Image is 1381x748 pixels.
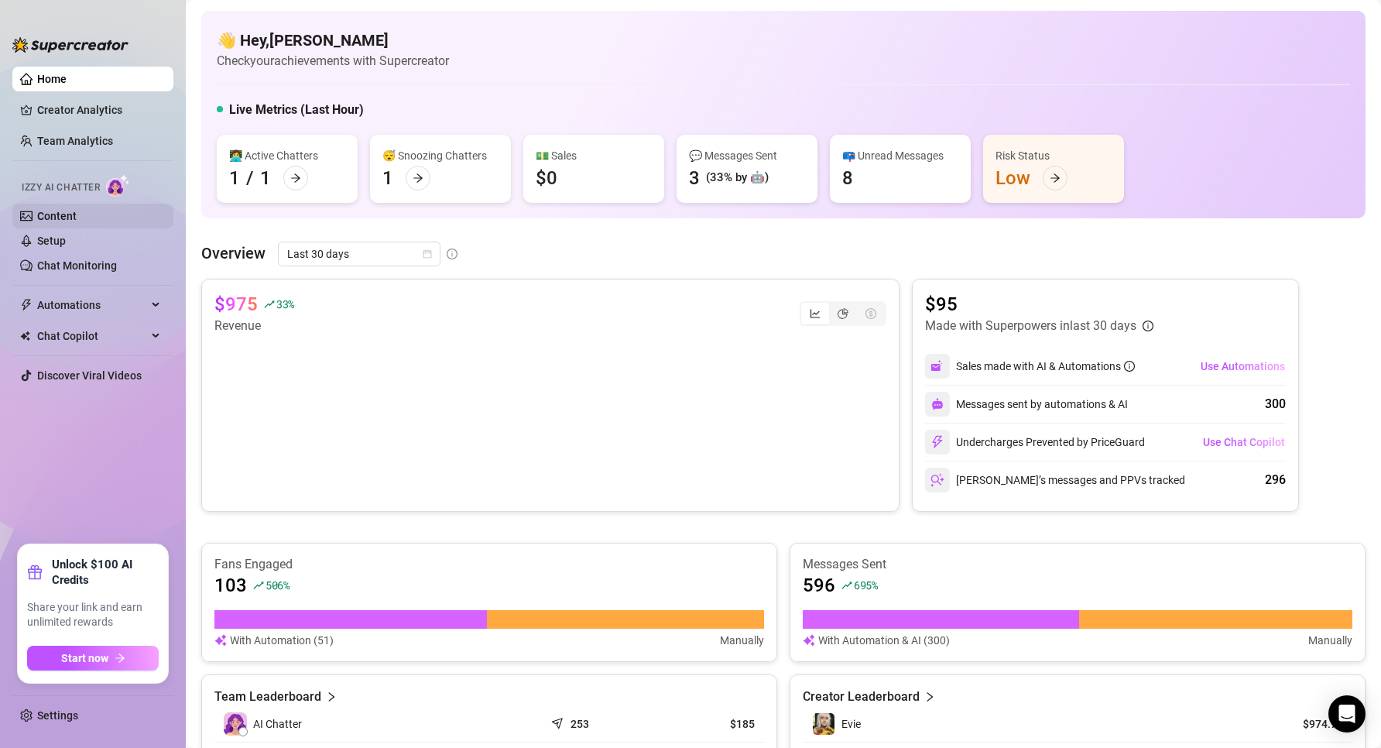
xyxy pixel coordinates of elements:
[276,297,294,311] span: 33 %
[689,147,805,164] div: 💬 Messages Sent
[803,556,1352,573] article: Messages Sent
[61,652,108,664] span: Start now
[106,174,130,197] img: AI Chatter
[956,358,1135,375] div: Sales made with AI & Automations
[214,292,258,317] article: $975
[382,147,499,164] div: 😴 Snoozing Chatters
[37,259,117,272] a: Chat Monitoring
[260,166,271,190] div: 1
[1202,430,1286,455] button: Use Chat Copilot
[930,435,944,449] img: svg%3e
[706,169,769,187] div: (33% by 🤖)
[37,709,78,722] a: Settings
[37,324,147,348] span: Chat Copilot
[253,580,264,591] span: rise
[287,242,431,266] span: Last 30 days
[841,580,852,591] span: rise
[571,716,589,732] article: 253
[115,653,125,664] span: arrow-right
[536,166,557,190] div: $0
[925,468,1185,492] div: [PERSON_NAME]’s messages and PPVs tracked
[931,398,944,410] img: svg%3e
[838,308,848,319] span: pie-chart
[382,166,393,190] div: 1
[37,98,161,122] a: Creator Analytics
[217,51,449,70] article: Check your achievements with Supercreator
[37,369,142,382] a: Discover Viral Videos
[551,714,567,729] span: send
[1308,632,1352,649] article: Manually
[1328,695,1366,733] div: Open Intercom Messenger
[925,317,1136,335] article: Made with Superpowers in last 30 days
[865,308,876,319] span: dollar-circle
[253,715,302,733] span: AI Chatter
[800,301,886,326] div: segmented control
[20,299,33,311] span: thunderbolt
[37,135,113,147] a: Team Analytics
[803,573,835,598] article: 596
[1200,354,1286,379] button: Use Automations
[995,147,1112,164] div: Risk Status
[230,632,334,649] article: With Automation (51)
[214,317,294,335] article: Revenue
[925,392,1128,417] div: Messages sent by automations & AI
[1201,360,1285,372] span: Use Automations
[37,210,77,222] a: Content
[326,688,337,706] span: right
[37,73,67,85] a: Home
[447,249,457,259] span: info-circle
[930,473,944,487] img: svg%3e
[27,646,159,671] button: Start nowarrow-right
[1273,716,1343,732] article: $974.72
[1124,361,1135,372] span: info-circle
[924,688,935,706] span: right
[27,600,159,630] span: Share your link and earn unlimited rewards
[229,166,240,190] div: 1
[1143,321,1153,331] span: info-circle
[663,716,755,732] article: $185
[818,632,950,649] article: With Automation & AI (300)
[27,564,43,580] span: gift
[536,147,652,164] div: 💵 Sales
[925,430,1145,455] div: Undercharges Prevented by PriceGuard
[52,557,159,588] strong: Unlock $100 AI Credits
[214,632,227,649] img: svg%3e
[290,173,301,184] span: arrow-right
[689,166,700,190] div: 3
[803,632,815,649] img: svg%3e
[841,718,861,730] span: Evie
[264,299,275,310] span: rise
[810,308,821,319] span: line-chart
[854,578,878,592] span: 695 %
[842,166,853,190] div: 8
[201,242,266,265] article: Overview
[423,249,432,259] span: calendar
[22,180,100,195] span: Izzy AI Chatter
[803,688,920,706] article: Creator Leaderboard
[37,235,66,247] a: Setup
[813,713,834,735] img: Evie
[266,578,290,592] span: 506 %
[224,712,247,736] img: izzy-ai-chatter-avatar-DDCN_rTZ.svg
[925,292,1153,317] article: $95
[413,173,423,184] span: arrow-right
[20,331,30,341] img: Chat Copilot
[930,359,944,373] img: svg%3e
[12,37,129,53] img: logo-BBDzfeDw.svg
[214,573,247,598] article: 103
[229,147,345,164] div: 👩‍💻 Active Chatters
[214,688,321,706] article: Team Leaderboard
[1203,436,1285,448] span: Use Chat Copilot
[37,293,147,317] span: Automations
[1265,395,1286,413] div: 300
[1050,173,1061,184] span: arrow-right
[1265,471,1286,489] div: 296
[229,101,364,119] h5: Live Metrics (Last Hour)
[214,556,764,573] article: Fans Engaged
[720,632,764,649] article: Manually
[842,147,958,164] div: 📪 Unread Messages
[217,29,449,51] h4: 👋 Hey, [PERSON_NAME]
